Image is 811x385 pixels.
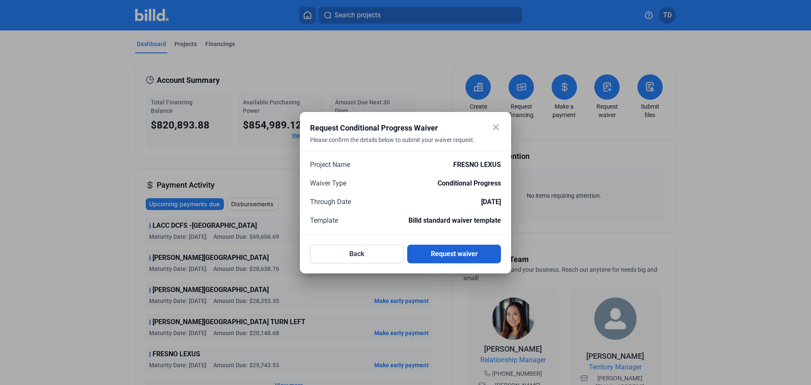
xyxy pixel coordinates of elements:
[453,160,501,170] span: FRESNO LEXUS
[407,245,501,263] button: Request waiver
[310,178,346,188] span: Waiver Type
[310,197,351,207] span: Through Date
[408,216,501,226] span: Billd standard waiver template
[310,245,404,263] button: Back
[310,136,480,154] div: Please confirm the details below to submit your waiver request.
[310,160,350,170] span: Project Name
[481,197,501,207] span: [DATE]
[310,216,338,226] span: Template
[310,122,480,134] div: Request Conditional Progress Waiver
[491,122,501,132] mat-icon: close
[438,178,501,188] span: Conditional Progress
